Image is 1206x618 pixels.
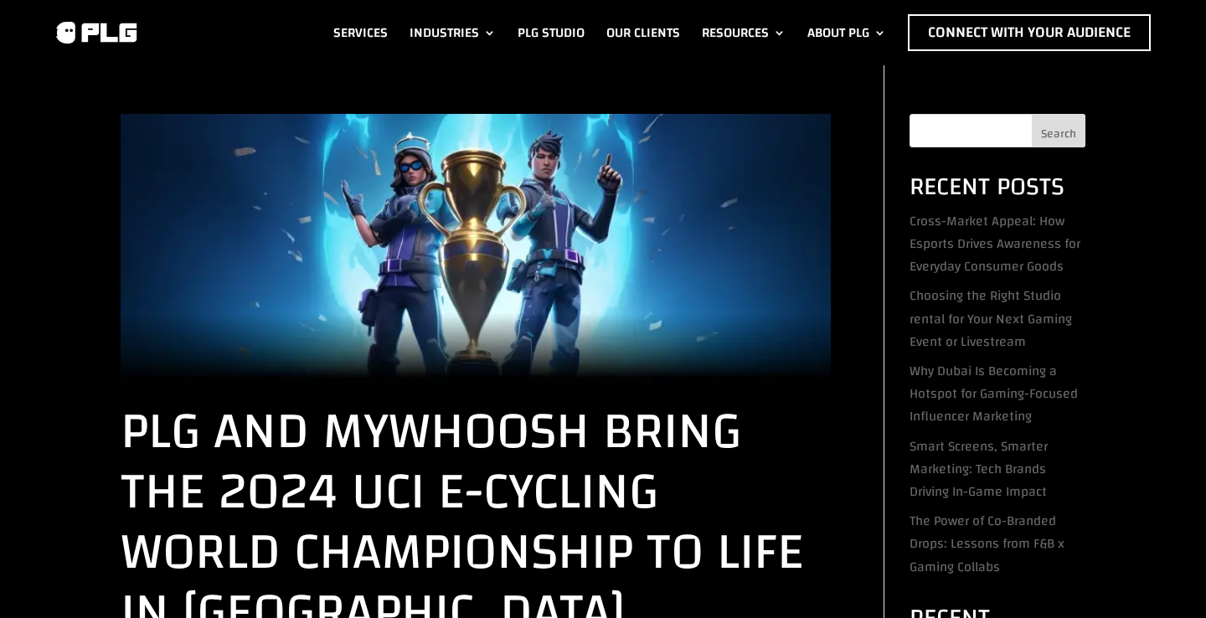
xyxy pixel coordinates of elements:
[910,358,1078,429] a: Why Dubai Is Becoming a Hotspot for Gaming-Focused Influencer Marketing
[910,434,1048,504] a: Smart Screens, Smarter Marketing: Tech Brands Driving In-Game Impact
[1032,114,1085,147] button: Search
[807,14,886,51] a: About PLG
[910,173,1085,210] h2: Recent Posts
[910,508,1064,579] a: The Power of Co-Branded Drops: Lessons from F&B x Gaming Collabs
[333,14,388,51] a: Services
[518,14,585,51] a: PLG Studio
[606,14,680,51] a: Our Clients
[910,283,1072,353] a: Choosing the Right Studio rental for Your Next Gaming Event or Livestream
[910,209,1080,279] a: Cross-Market Appeal: How Esports Drives Awareness for Everyday Consumer Goods
[121,114,831,394] img: PLG and MyWhoosh Bring the 2024 UCI e-Cycling World Championship to Life in Abu Dhabi
[410,14,496,51] a: Industries
[702,14,786,51] a: Resources
[908,14,1151,51] a: Connect with Your Audience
